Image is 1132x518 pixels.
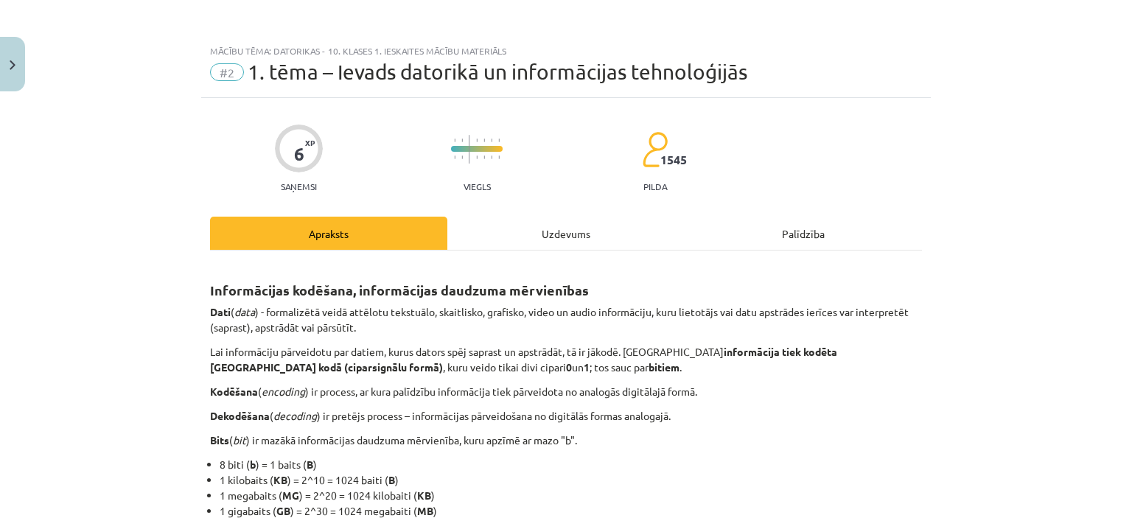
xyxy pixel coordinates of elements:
strong: MG [282,489,299,502]
strong: bitiem [649,360,679,374]
p: ( ) - formalizētā veidā attēlotu tekstuālo, skaitlisko, grafisko, video un audio informāciju, kur... [210,304,922,335]
img: icon-short-line-57e1e144782c952c97e751825c79c345078a6d821885a25fce030b3d8c18986b.svg [454,155,455,159]
img: icon-long-line-d9ea69661e0d244f92f715978eff75569469978d946b2353a9bb055b3ed8787d.svg [469,135,470,164]
strong: informācija tiek kodēta [GEOGRAPHIC_DATA] kodā (ciparsignālu formā) [210,345,837,374]
li: 8 biti ( ) = 1 baits ( ) [220,457,922,472]
strong: GB [276,504,290,517]
strong: 1 [584,360,590,374]
img: icon-short-line-57e1e144782c952c97e751825c79c345078a6d821885a25fce030b3d8c18986b.svg [454,139,455,142]
em: encoding [262,385,305,398]
div: Apraksts [210,217,447,250]
p: Lai informāciju pārveidotu par datiem, kurus dators spēj saprast un apstrādāt, tā ir jākodē. [GEO... [210,344,922,375]
img: icon-short-line-57e1e144782c952c97e751825c79c345078a6d821885a25fce030b3d8c18986b.svg [491,155,492,159]
img: icon-short-line-57e1e144782c952c97e751825c79c345078a6d821885a25fce030b3d8c18986b.svg [476,155,478,159]
p: ( ) ir process, ar kura palīdzību informācija tiek pārveidota no analogās digitālajā formā. [210,384,922,399]
img: icon-close-lesson-0947bae3869378f0d4975bcd49f059093ad1ed9edebbc8119c70593378902aed.svg [10,60,15,70]
strong: Dati [210,305,231,318]
img: students-c634bb4e5e11cddfef0936a35e636f08e4e9abd3cc4e673bd6f9a4125e45ecb1.svg [642,131,668,168]
div: Mācību tēma: Datorikas - 10. klases 1. ieskaites mācību materiāls [210,46,922,56]
strong: 0 [566,360,572,374]
p: ( ) ir mazākā informācijas daudzuma mērvienība, kuru apzīmē ar mazo "b". [210,433,922,448]
strong: MB [417,504,433,517]
img: icon-short-line-57e1e144782c952c97e751825c79c345078a6d821885a25fce030b3d8c18986b.svg [491,139,492,142]
div: Palīdzība [685,217,922,250]
strong: Informācijas kodēšana, informācijas daudzuma mērvienības [210,281,589,298]
strong: Kodēšana [210,385,258,398]
div: Uzdevums [447,217,685,250]
img: icon-short-line-57e1e144782c952c97e751825c79c345078a6d821885a25fce030b3d8c18986b.svg [483,139,485,142]
div: 6 [294,144,304,164]
em: data [234,305,255,318]
span: 1. tēma – Ievads datorikā un informācijas tehnoloģijās [248,60,747,84]
em: decoding [273,409,317,422]
img: icon-short-line-57e1e144782c952c97e751825c79c345078a6d821885a25fce030b3d8c18986b.svg [476,139,478,142]
strong: Bits [210,433,229,447]
img: icon-short-line-57e1e144782c952c97e751825c79c345078a6d821885a25fce030b3d8c18986b.svg [461,139,463,142]
p: Saņemsi [275,181,323,192]
p: Viegls [464,181,491,192]
p: ( ) ir pretējs process – informācijas pārveidošana no digitālās formas analogajā. [210,408,922,424]
strong: b [250,458,256,471]
strong: Dekodēšana [210,409,270,422]
span: XP [305,139,315,147]
strong: B [388,473,395,486]
span: #2 [210,63,244,81]
img: icon-short-line-57e1e144782c952c97e751825c79c345078a6d821885a25fce030b3d8c18986b.svg [498,155,500,159]
em: bit [233,433,246,447]
img: icon-short-line-57e1e144782c952c97e751825c79c345078a6d821885a25fce030b3d8c18986b.svg [498,139,500,142]
strong: KB [417,489,431,502]
p: pilda [643,181,667,192]
li: 1 kilobaits ( ) = 2^10 = 1024 baiti ( ) [220,472,922,488]
span: 1545 [660,153,687,167]
strong: KB [273,473,287,486]
li: 1 megabaits ( ) = 2^20 = 1024 kilobaiti ( ) [220,488,922,503]
img: icon-short-line-57e1e144782c952c97e751825c79c345078a6d821885a25fce030b3d8c18986b.svg [483,155,485,159]
strong: B [307,458,313,471]
img: icon-short-line-57e1e144782c952c97e751825c79c345078a6d821885a25fce030b3d8c18986b.svg [461,155,463,159]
